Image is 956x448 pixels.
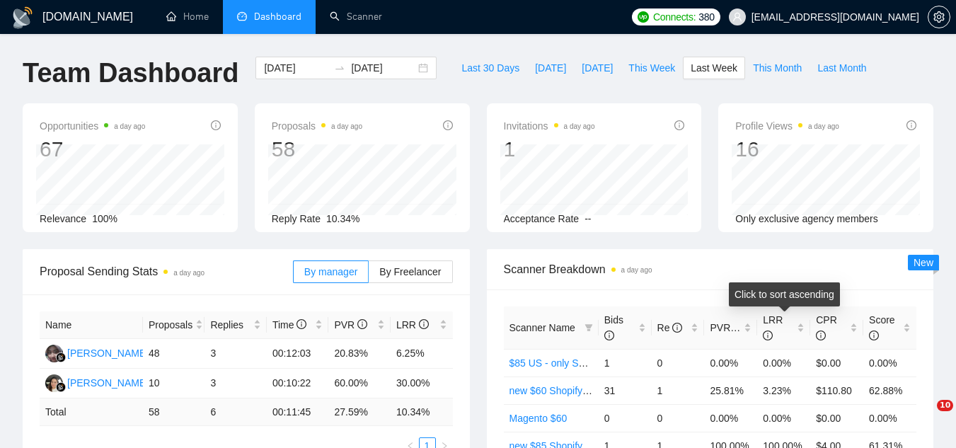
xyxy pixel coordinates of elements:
[816,314,837,341] span: CPR
[657,322,683,333] span: Re
[205,369,267,398] td: 3
[757,349,810,377] td: 0.00%
[40,213,86,224] span: Relevance
[621,266,652,274] time: a day ago
[114,122,145,130] time: a day ago
[267,339,329,369] td: 00:12:03
[509,357,667,369] a: $85 US - only Shopify Development
[652,404,705,432] td: 0
[928,11,950,23] a: setting
[504,260,917,278] span: Scanner Breakdown
[817,60,866,76] span: Last Month
[652,349,705,377] td: 0
[582,60,613,76] span: [DATE]
[357,319,367,329] span: info-circle
[330,11,382,23] a: searchScanner
[732,12,742,22] span: user
[863,349,916,377] td: 0.00%
[638,11,649,23] img: upwork-logo.png
[757,377,810,404] td: 3.23%
[40,311,143,339] th: Name
[143,369,205,398] td: 10
[810,377,863,404] td: $110.80
[810,57,874,79] button: Last Month
[149,317,192,333] span: Proposals
[753,60,802,76] span: This Month
[331,122,362,130] time: a day ago
[869,314,895,341] span: Score
[653,9,696,25] span: Connects:
[509,385,644,396] a: new $60 Shopify Development
[584,323,593,332] span: filter
[443,120,453,130] span: info-circle
[205,339,267,369] td: 3
[419,319,429,329] span: info-circle
[45,345,63,362] img: NF
[40,263,293,280] span: Proposal Sending Stats
[574,57,621,79] button: [DATE]
[40,136,145,163] div: 67
[582,317,596,338] span: filter
[704,349,757,377] td: 0.00%
[67,345,171,361] div: [PERSON_NAME] Ayra
[710,322,743,333] span: PVR
[379,266,441,277] span: By Freelancer
[92,213,117,224] span: 100%
[504,213,580,224] span: Acceptance Rate
[272,319,306,331] span: Time
[334,62,345,74] span: swap-right
[704,404,757,432] td: 0.00%
[391,369,453,398] td: 30.00%
[56,352,66,362] img: gigradar-bm.png
[604,331,614,340] span: info-circle
[272,136,362,163] div: 58
[272,117,362,134] span: Proposals
[304,266,357,277] span: By manager
[698,9,714,25] span: 380
[599,404,652,432] td: 0
[599,377,652,404] td: 31
[745,57,810,79] button: This Month
[11,6,34,29] img: logo
[143,311,205,339] th: Proposals
[535,60,566,76] span: [DATE]
[267,369,329,398] td: 00:10:22
[763,331,773,340] span: info-circle
[23,57,238,90] h1: Team Dashboard
[683,57,745,79] button: Last Week
[254,11,301,23] span: Dashboard
[691,60,737,76] span: Last Week
[808,122,839,130] time: a day ago
[763,314,783,341] span: LRR
[937,400,953,411] span: 10
[527,57,574,79] button: [DATE]
[863,377,916,404] td: 62.88%
[628,60,675,76] span: This Week
[166,11,209,23] a: homeHome
[729,282,840,306] div: Click to sort ascending
[326,213,359,224] span: 10.34%
[674,120,684,130] span: info-circle
[504,136,595,163] div: 1
[328,398,391,426] td: 27.59 %
[391,398,453,426] td: 10.34 %
[56,382,66,392] img: gigradar-bm.png
[264,60,328,76] input: Start date
[735,213,878,224] span: Only exclusive agency members
[704,377,757,404] td: 25.81%
[272,213,321,224] span: Reply Rate
[908,400,942,434] iframe: Intercom live chat
[564,122,595,130] time: a day ago
[810,349,863,377] td: $0.00
[267,398,329,426] td: 00:11:45
[40,398,143,426] td: Total
[237,11,247,21] span: dashboard
[334,62,345,74] span: to
[757,404,810,432] td: 0.00%
[454,57,527,79] button: Last 30 Days
[210,317,250,333] span: Replies
[735,117,839,134] span: Profile Views
[599,349,652,377] td: 1
[205,398,267,426] td: 6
